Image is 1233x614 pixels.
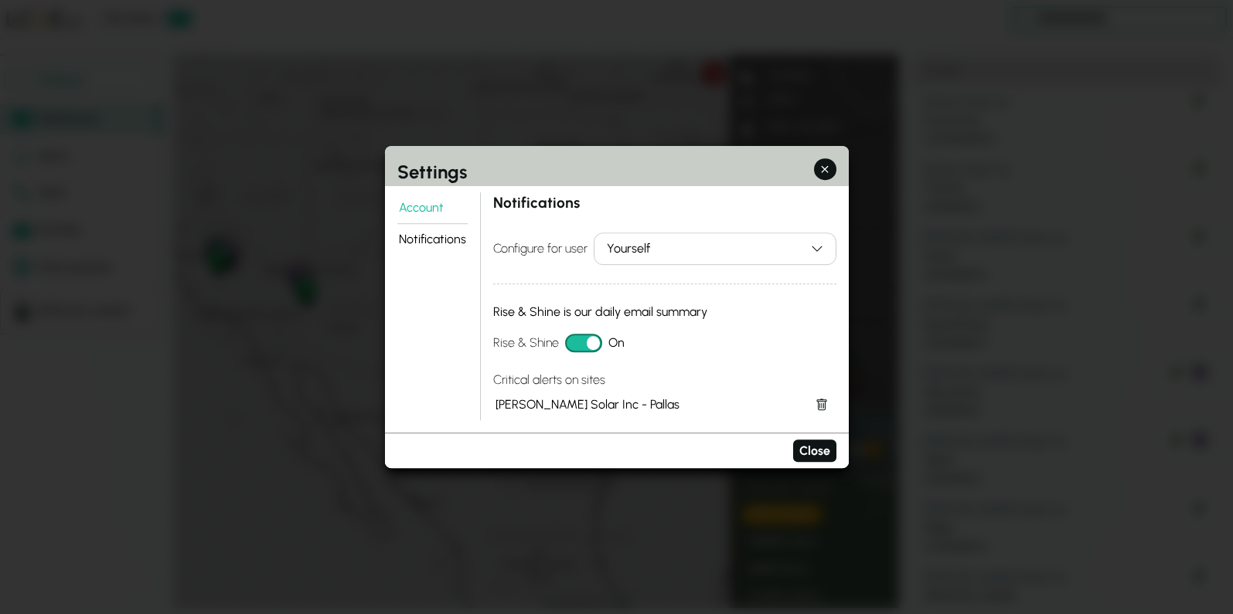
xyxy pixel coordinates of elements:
[793,440,836,463] button: Close
[397,224,468,255] button: Notifications
[493,334,836,353] div: On
[607,240,804,259] div: Yourself
[493,371,836,390] h4: Critical alerts on sites
[493,240,588,259] label: Configure for user
[385,146,849,186] h2: Settings
[493,304,836,322] p: Rise & Shine is our daily email summary
[493,334,559,353] label: Rise & Shine
[493,192,836,215] h3: Notifications
[397,192,468,224] button: Account
[496,396,803,415] div: [PERSON_NAME] Solar Inc - Pallas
